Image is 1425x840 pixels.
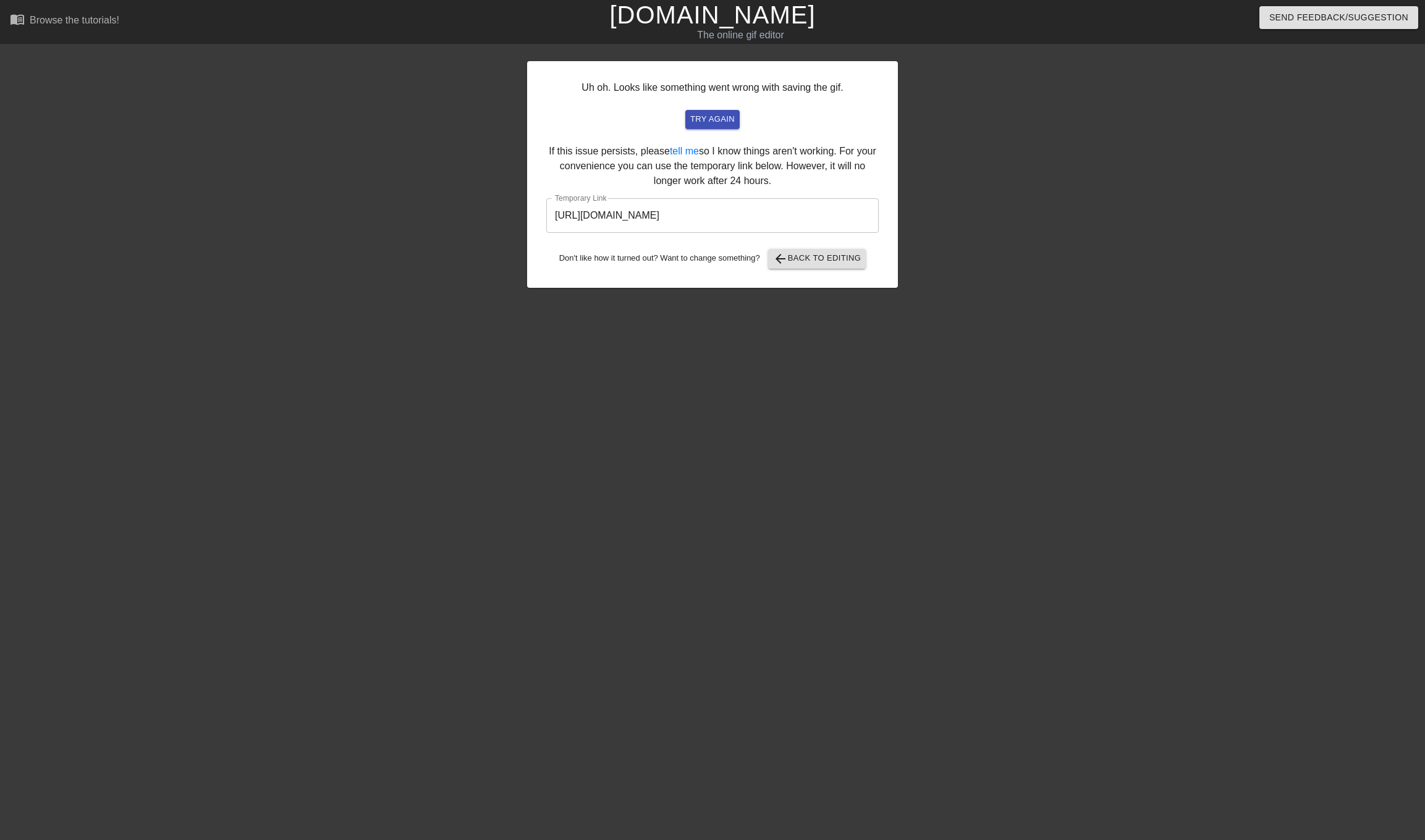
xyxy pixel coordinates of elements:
[30,15,119,25] div: Browse the tutorials!
[481,28,1000,43] div: The online gif editor
[670,146,699,156] a: tell me
[546,198,879,233] input: bare
[10,12,119,31] a: Browse the tutorials!
[773,251,861,266] span: Back to Editing
[1269,10,1408,25] span: Send Feedback/Suggestion
[10,12,25,27] span: menu_book
[1259,6,1418,29] button: Send Feedback/Suggestion
[773,251,788,266] span: arrow_back
[546,249,879,269] div: Don't like how it turned out? Want to change something?
[609,1,815,28] a: [DOMAIN_NAME]
[685,110,740,129] button: try again
[527,61,898,288] div: Uh oh. Looks like something went wrong with saving the gif. If this issue persists, please so I k...
[690,112,735,127] span: try again
[768,249,866,269] button: Back to Editing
